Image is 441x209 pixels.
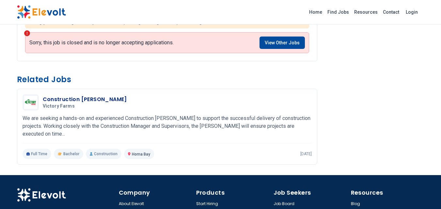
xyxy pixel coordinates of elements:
h4: Products [196,188,270,197]
h4: Resources [351,188,424,197]
p: We are seeking a hands-on and experienced Construction [PERSON_NAME] to support the successful de... [23,114,312,138]
span: Victory Farms [43,103,75,109]
span: Homa Bay [132,152,150,157]
a: Find Jobs [325,7,352,17]
img: Elevolt [17,5,66,19]
a: Blog [351,201,360,206]
h3: Construction [PERSON_NAME] [43,96,127,103]
h4: Job Seekers [274,188,347,197]
span: Bachelor [63,151,79,157]
a: Home [307,7,325,17]
a: Resources [352,7,380,17]
a: Login [402,6,422,19]
p: Full Time [23,149,52,159]
p: [DATE] [300,151,312,157]
a: Victory FarmsConstruction [PERSON_NAME]Victory FarmsWe are seeking a hands-on and experienced Con... [23,94,312,159]
img: Victory Farms [24,96,37,109]
a: Contact [380,7,402,17]
a: About Elevolt [119,201,144,206]
iframe: Chat Widget [408,178,441,209]
p: Construction [86,149,121,159]
a: Job Board [274,201,294,206]
a: Start Hiring [196,201,218,206]
h3: Related Jobs [17,74,317,85]
a: View Other Jobs [260,37,305,49]
img: Elevolt [17,188,66,202]
p: Sorry, this job is closed and is no longer accepting applications. [29,39,174,46]
h4: Company [119,188,192,197]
